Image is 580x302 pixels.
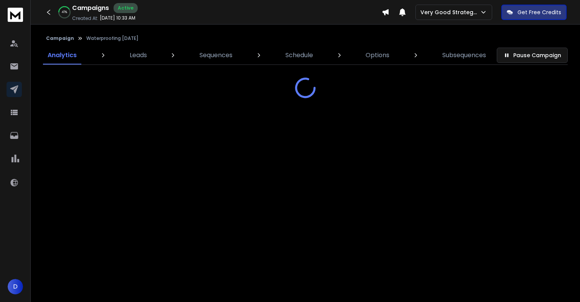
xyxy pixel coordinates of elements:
[48,51,77,60] p: Analytics
[130,51,147,60] p: Leads
[8,8,23,22] img: logo
[420,8,480,16] p: Very Good Strategies
[366,51,389,60] p: Options
[195,46,237,64] a: Sequences
[46,35,74,41] button: Campaign
[438,46,491,64] a: Subsequences
[86,35,138,41] p: Waterproofing [DATE]
[442,51,486,60] p: Subsequences
[517,8,561,16] p: Get Free Credits
[501,5,567,20] button: Get Free Credits
[497,48,568,63] button: Pause Campaign
[62,10,67,15] p: 41 %
[8,279,23,294] button: D
[100,15,135,21] p: [DATE] 10:33 AM
[361,46,394,64] a: Options
[114,3,138,13] div: Active
[125,46,152,64] a: Leads
[281,46,318,64] a: Schedule
[43,46,81,64] a: Analytics
[285,51,313,60] p: Schedule
[72,3,109,13] h1: Campaigns
[199,51,232,60] p: Sequences
[72,15,98,21] p: Created At:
